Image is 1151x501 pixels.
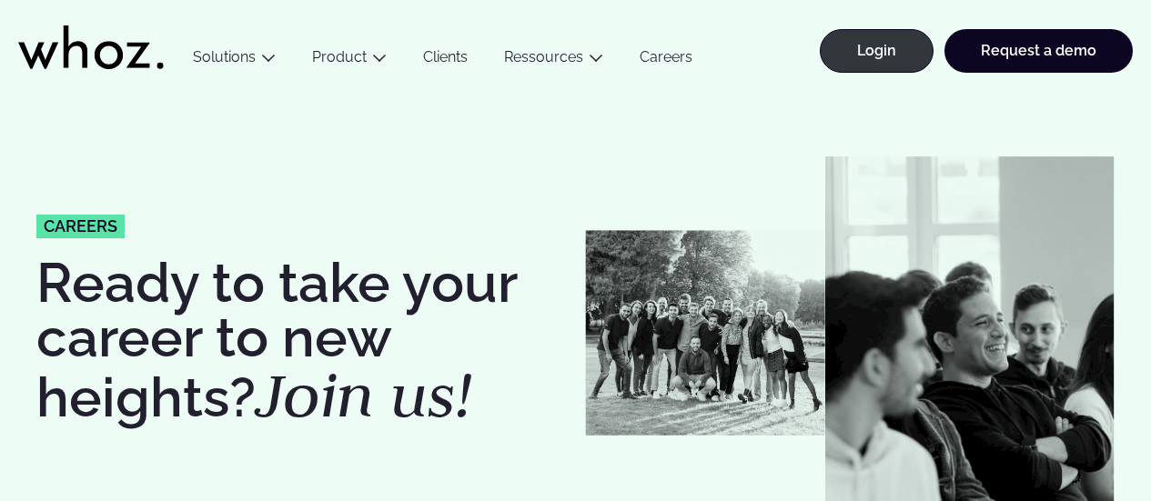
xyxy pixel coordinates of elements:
em: Join us! [256,355,472,435]
img: Whozzies-Team-Revenue [585,230,825,436]
a: Login [820,29,934,73]
button: Solutions [175,48,294,73]
h1: Ready to take your career to new heights? [36,256,567,426]
button: Ressources [486,48,621,73]
a: Ressources [504,48,583,65]
button: Product [294,48,405,73]
a: Product [312,48,367,65]
a: Clients [405,48,486,73]
a: Request a demo [944,29,1133,73]
a: Careers [621,48,711,73]
span: careers [44,218,117,235]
